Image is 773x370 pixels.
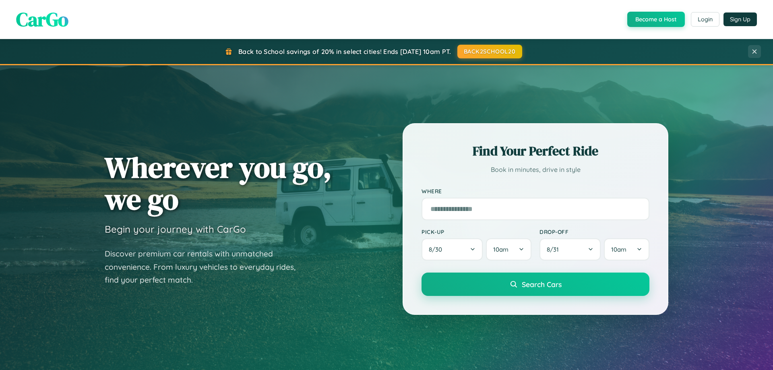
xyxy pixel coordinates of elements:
p: Discover premium car rentals with unmatched convenience. From luxury vehicles to everyday rides, ... [105,247,306,287]
button: Search Cars [422,273,649,296]
span: Search Cars [522,280,562,289]
span: 10am [611,246,626,253]
button: 8/31 [539,238,601,260]
h3: Begin your journey with CarGo [105,223,246,235]
button: 10am [486,238,531,260]
button: 8/30 [422,238,483,260]
span: 10am [493,246,508,253]
p: Book in minutes, drive in style [422,164,649,176]
h2: Find Your Perfect Ride [422,142,649,160]
button: Login [691,12,719,27]
span: 8 / 30 [429,246,446,253]
span: CarGo [16,6,68,33]
button: Sign Up [723,12,757,26]
button: 10am [604,238,649,260]
button: BACK2SCHOOL20 [457,45,522,58]
label: Pick-up [422,228,531,235]
span: 8 / 31 [547,246,563,253]
label: Where [422,188,649,194]
button: Become a Host [627,12,685,27]
label: Drop-off [539,228,649,235]
h1: Wherever you go, we go [105,151,332,215]
span: Back to School savings of 20% in select cities! Ends [DATE] 10am PT. [238,48,451,56]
